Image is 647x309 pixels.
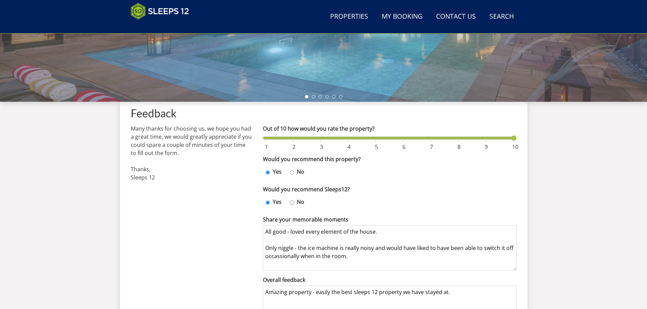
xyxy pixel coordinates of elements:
label: Share your memorable moments [263,215,517,224]
label: No [294,198,307,206]
h1: Feedback [131,107,517,119]
p: Many thanks for choosing us, we hope you had a great time, we would greatly appreciate if you cou... [131,124,252,181]
label: Would you recommend Sleeps12? [263,185,517,193]
a: Contact Us [433,9,479,24]
label: Would you recommend this property? [263,155,517,163]
label: No [294,168,307,176]
iframe: Customer reviews powered by Trustpilot [127,24,199,30]
label: Yes [270,168,284,176]
a: My Booking [379,9,425,24]
label: Out of 10 how would you rate the property? [263,124,517,133]
label: Yes [270,198,284,206]
a: Properties [327,9,371,24]
a: Search [487,9,517,24]
label: Overall feedback [263,276,517,284]
img: Sleeps 12 [131,3,189,20]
